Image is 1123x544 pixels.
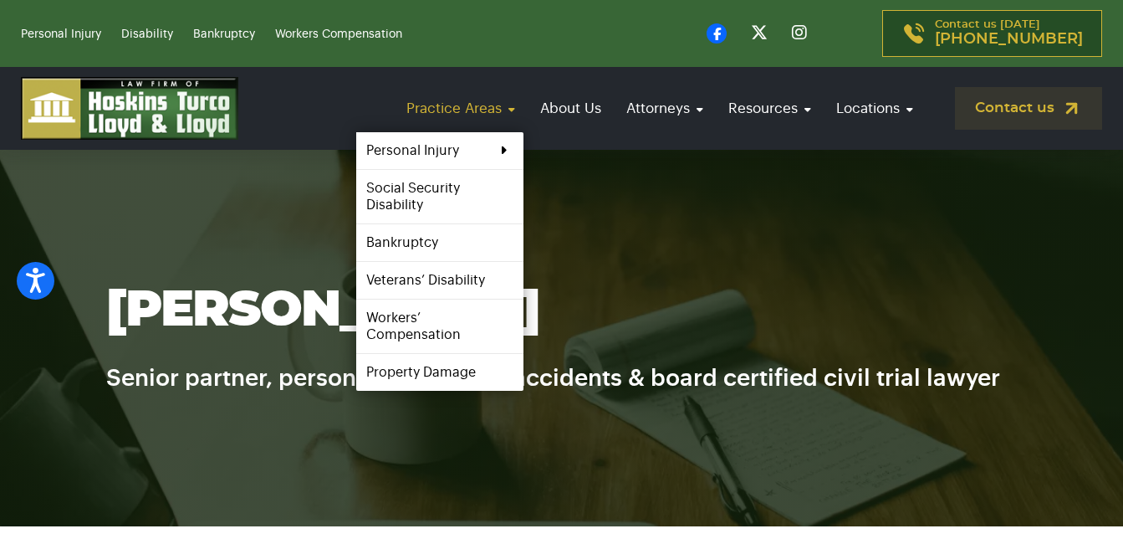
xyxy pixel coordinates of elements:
a: Contact us [DATE][PHONE_NUMBER] [882,10,1102,57]
a: Personal Injury [356,132,523,169]
a: Bankruptcy [356,224,523,261]
a: Veterans’ Disability [356,262,523,299]
a: Social Security Disability [356,170,523,223]
a: Bankruptcy [193,28,255,40]
a: About Us [532,85,610,132]
h1: [PERSON_NAME] [106,281,1018,340]
a: Practice Areas [398,85,523,132]
a: Locations [828,85,921,132]
span: [PHONE_NUMBER] [935,31,1083,48]
a: Property Damage [356,354,523,391]
a: Disability [121,28,173,40]
a: Attorneys [618,85,712,132]
a: Personal Injury [21,28,101,40]
img: logo [21,77,238,140]
a: Contact us [955,87,1102,130]
a: Resources [720,85,819,132]
p: Contact us [DATE] [935,19,1083,48]
h6: Senior partner, personal injury, auto accidents & board certified civil trial lawyer [106,340,1018,396]
a: Workers Compensation [275,28,402,40]
a: Workers’ Compensation [356,300,523,353]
